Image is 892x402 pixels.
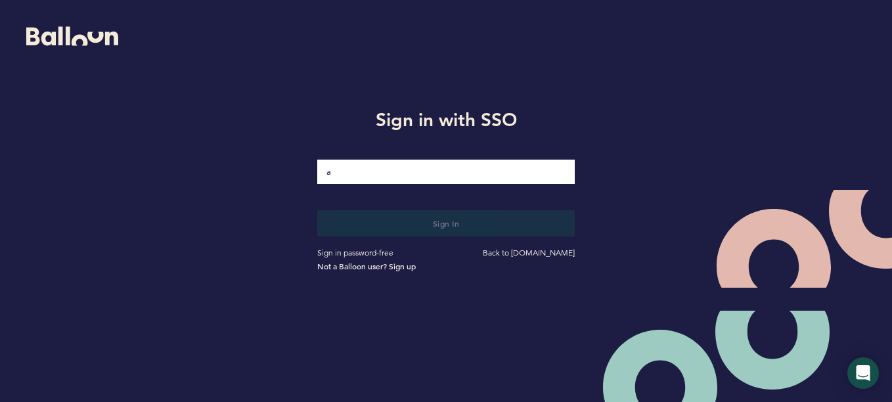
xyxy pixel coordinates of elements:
[317,261,416,271] a: Not a Balloon user? Sign up
[317,210,575,236] button: Sign in
[847,357,879,389] div: Open Intercom Messenger
[317,160,575,184] input: Email
[433,218,460,229] span: Sign in
[483,248,575,257] a: Back to [DOMAIN_NAME]
[307,106,585,133] h1: Sign in with SSO
[317,248,393,257] a: Sign in password-free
